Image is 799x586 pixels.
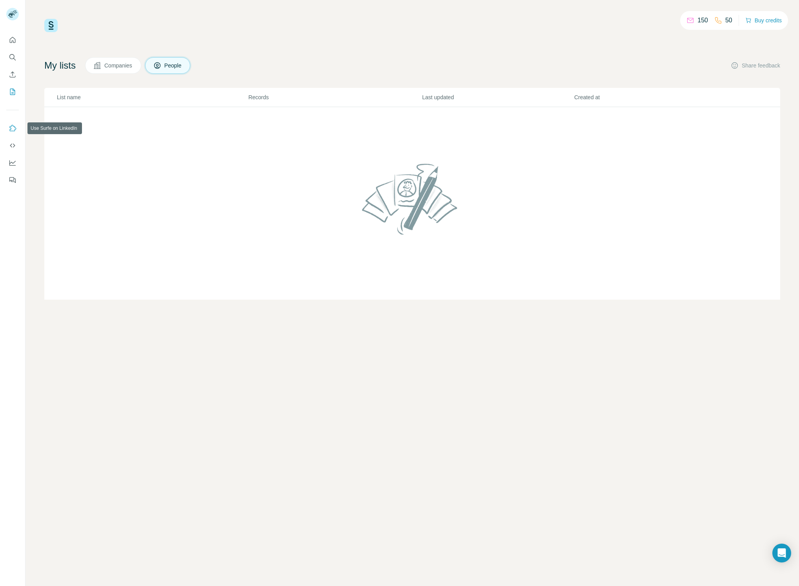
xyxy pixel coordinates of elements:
button: Enrich CSV [6,67,19,82]
button: Use Surfe API [6,138,19,153]
span: Companies [104,62,133,69]
span: People [164,62,182,69]
div: Open Intercom Messenger [772,544,791,562]
button: Buy credits [745,15,782,26]
button: Share feedback [731,62,780,69]
button: Search [6,50,19,64]
p: Records [248,93,421,101]
p: 50 [725,16,732,25]
button: Quick start [6,33,19,47]
p: Last updated [422,93,573,101]
p: Created at [574,93,726,101]
p: 150 [697,16,708,25]
img: Surfe Logo [44,19,58,32]
button: Use Surfe on LinkedIn [6,121,19,135]
h4: My lists [44,59,76,72]
img: No lists found [359,157,466,241]
button: My lists [6,85,19,99]
p: List name [57,93,248,101]
button: Feedback [6,173,19,187]
button: Dashboard [6,156,19,170]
